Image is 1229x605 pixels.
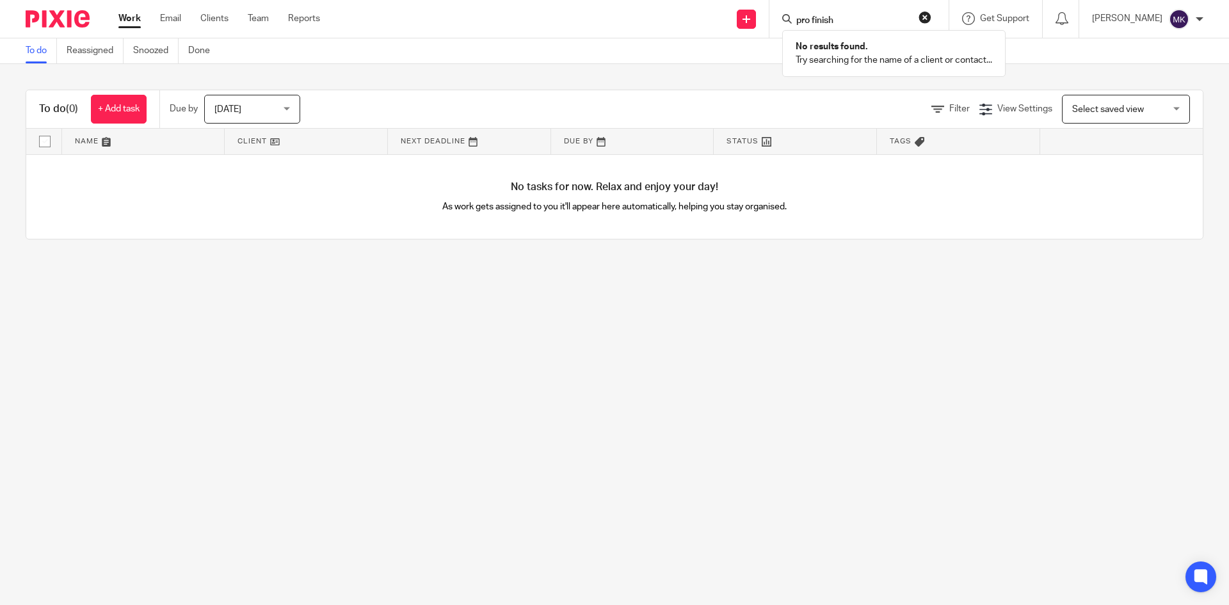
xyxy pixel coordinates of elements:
[1072,105,1144,114] span: Select saved view
[200,12,229,25] a: Clients
[1169,9,1189,29] img: svg%3E
[26,38,57,63] a: To do
[980,14,1029,23] span: Get Support
[66,104,78,114] span: (0)
[949,104,970,113] span: Filter
[26,181,1203,194] h4: No tasks for now. Relax and enjoy your day!
[214,105,241,114] span: [DATE]
[91,95,147,124] a: + Add task
[321,200,909,213] p: As work gets assigned to you it'll appear here automatically, helping you stay organised.
[890,138,912,145] span: Tags
[188,38,220,63] a: Done
[160,12,181,25] a: Email
[248,12,269,25] a: Team
[133,38,179,63] a: Snoozed
[170,102,198,115] p: Due by
[26,10,90,28] img: Pixie
[1092,12,1162,25] p: [PERSON_NAME]
[39,102,78,116] h1: To do
[997,104,1052,113] span: View Settings
[288,12,320,25] a: Reports
[919,11,931,24] button: Clear
[67,38,124,63] a: Reassigned
[795,15,910,27] input: Search
[118,12,141,25] a: Work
